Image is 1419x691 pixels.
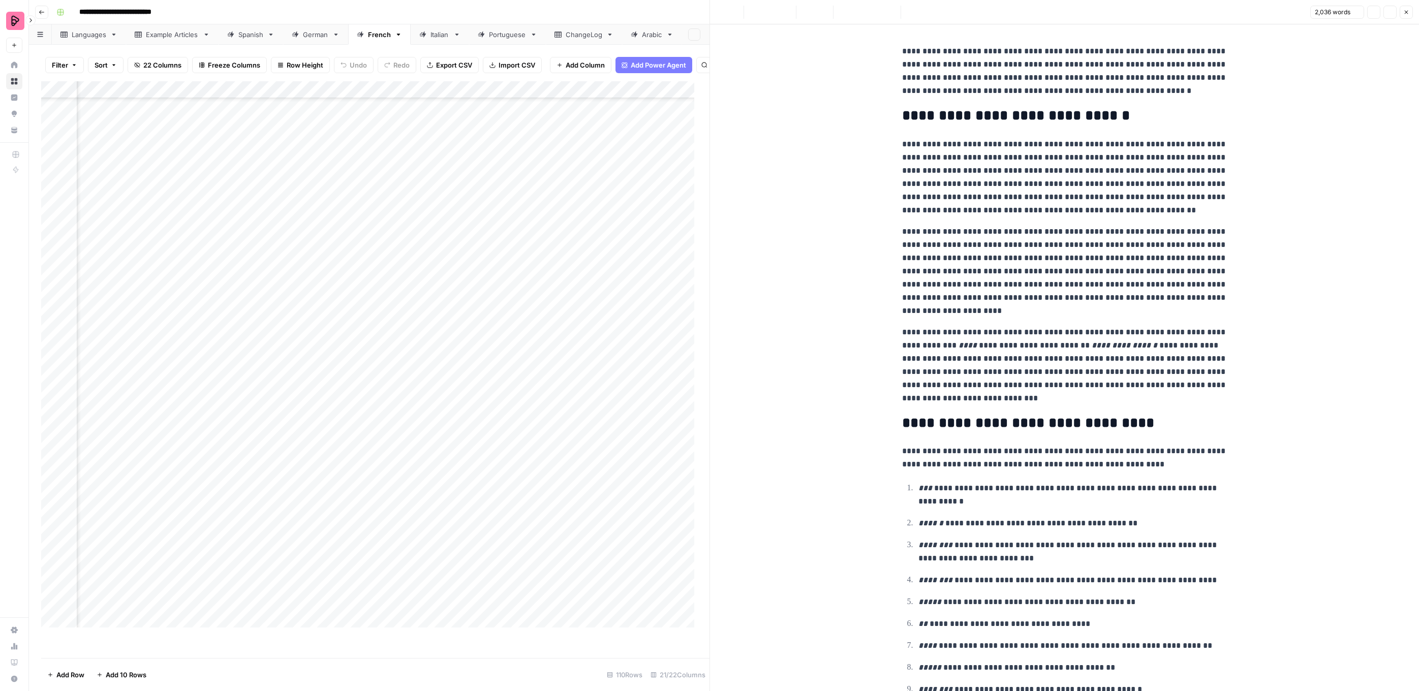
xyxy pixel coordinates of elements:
a: German [283,24,348,45]
div: 21/22 Columns [646,667,709,683]
a: Insights [6,89,22,106]
span: Freeze Columns [208,60,260,70]
span: Sort [95,60,108,70]
button: Filter [45,57,84,73]
a: Italian [411,24,469,45]
button: Help + Support [6,671,22,687]
span: Import CSV [499,60,535,70]
button: 22 Columns [128,57,188,73]
a: Arabic [622,24,682,45]
a: Browse [6,73,22,89]
button: Export CSV [420,57,479,73]
button: Add 10 Rows [90,667,152,683]
div: Italian [430,29,449,40]
span: Add Power Agent [631,60,686,70]
span: Undo [350,60,367,70]
button: Add Power Agent [615,57,692,73]
a: Spanish [219,24,283,45]
span: Add 10 Rows [106,670,146,680]
span: 2,036 words [1315,8,1350,17]
a: Your Data [6,122,22,138]
a: Settings [6,622,22,638]
div: Portuguese [489,29,526,40]
div: French [368,29,391,40]
button: 2,036 words [1310,6,1364,19]
span: Add Row [56,670,84,680]
span: Row Height [287,60,323,70]
a: Example Articles [126,24,219,45]
a: French [348,24,411,45]
a: Usage [6,638,22,654]
button: Undo [334,57,374,73]
button: Redo [378,57,416,73]
a: Portuguese [469,24,546,45]
a: Learning Hub [6,654,22,671]
span: Filter [52,60,68,70]
a: Languages [52,24,126,45]
div: Arabic [642,29,662,40]
button: Sort [88,57,124,73]
a: Opportunities [6,106,22,122]
button: Add Row [41,667,90,683]
div: Spanish [238,29,263,40]
div: ChangeLog [566,29,602,40]
a: Home [6,57,22,73]
div: Languages [72,29,106,40]
img: Preply Logo [6,12,24,30]
button: Import CSV [483,57,542,73]
span: Add Column [566,60,605,70]
button: Workspace: Preply [6,8,22,34]
span: Export CSV [436,60,472,70]
span: 22 Columns [143,60,181,70]
span: Redo [393,60,410,70]
a: ChangeLog [546,24,622,45]
div: Example Articles [146,29,199,40]
button: Freeze Columns [192,57,267,73]
button: Row Height [271,57,330,73]
div: German [303,29,328,40]
div: 110 Rows [603,667,646,683]
button: Add Column [550,57,611,73]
